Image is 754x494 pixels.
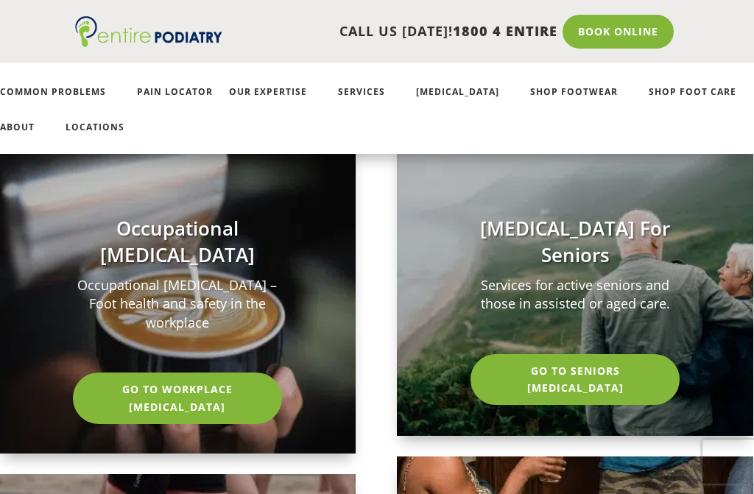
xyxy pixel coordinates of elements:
a: Locations [66,122,139,154]
a: [MEDICAL_DATA] [416,87,514,119]
img: logo (1) [75,16,222,47]
a: Go To Seniors [MEDICAL_DATA] [471,354,680,406]
p: CALL US [DATE]! [222,22,557,41]
a: Entire Podiatry [75,35,222,50]
a: Book Online [563,15,674,49]
a: Shop Footwear [530,87,633,119]
a: Our Expertise [229,87,322,119]
a: Pain Locator [137,87,213,119]
a: Go To Workplace [MEDICAL_DATA] [73,373,282,424]
span: 1800 4 ENTIRE [453,22,557,40]
h3: Occupational [MEDICAL_DATA] [73,215,282,276]
p: Services for active seniors and those in assisted or aged care. [471,276,680,314]
a: Shop Foot Care [649,87,751,119]
p: Occupational [MEDICAL_DATA] – Foot health and safety in the workplace [73,276,282,333]
a: Services [338,87,400,119]
h3: [MEDICAL_DATA] For Seniors [471,215,680,276]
